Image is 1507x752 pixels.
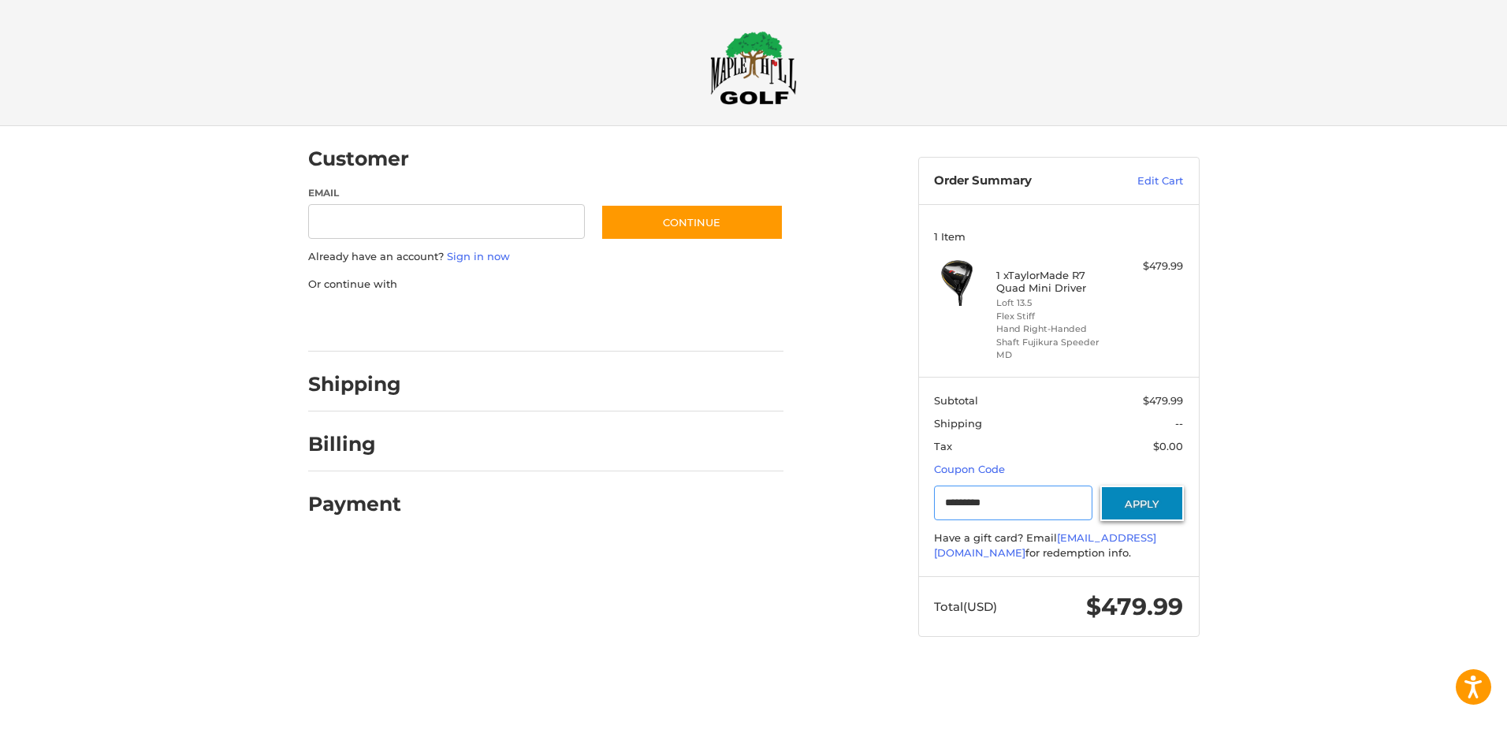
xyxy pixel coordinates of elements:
h2: Billing [308,432,400,456]
h3: 1 Item [934,230,1183,243]
li: Flex Stiff [996,310,1117,323]
span: Total (USD) [934,599,997,614]
div: Have a gift card? Email for redemption info. [934,530,1183,561]
h3: Order Summary [934,173,1103,189]
p: Already have an account? [308,249,783,265]
h2: Payment [308,492,401,516]
img: Maple Hill Golf [710,31,797,105]
span: $479.99 [1086,592,1183,621]
li: Hand Right-Handed [996,322,1117,336]
h2: Shipping [308,372,401,396]
a: Sign in now [447,250,510,262]
span: $479.99 [1143,394,1183,407]
iframe: PayPal-paypal [303,307,421,336]
li: Shaft Fujikura Speeder MD [996,336,1117,362]
label: Email [308,186,586,200]
span: Tax [934,440,952,452]
a: Coupon Code [934,463,1005,475]
span: $0.00 [1153,440,1183,452]
p: Or continue with [308,277,783,292]
iframe: PayPal-venmo [570,307,688,336]
iframe: PayPal-paylater [437,307,555,336]
span: -- [1175,417,1183,430]
span: Subtotal [934,394,978,407]
span: Shipping [934,417,982,430]
div: $479.99 [1121,259,1183,274]
h4: 1 x TaylorMade R7 Quad Mini Driver [996,269,1117,295]
button: Apply [1100,486,1184,521]
a: Edit Cart [1103,173,1183,189]
li: Loft 13.5 [996,296,1117,310]
input: Gift Certificate or Coupon Code [934,486,1092,521]
h2: Customer [308,147,409,171]
button: Continue [601,204,783,240]
iframe: Google Customer Reviews [1377,709,1507,752]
